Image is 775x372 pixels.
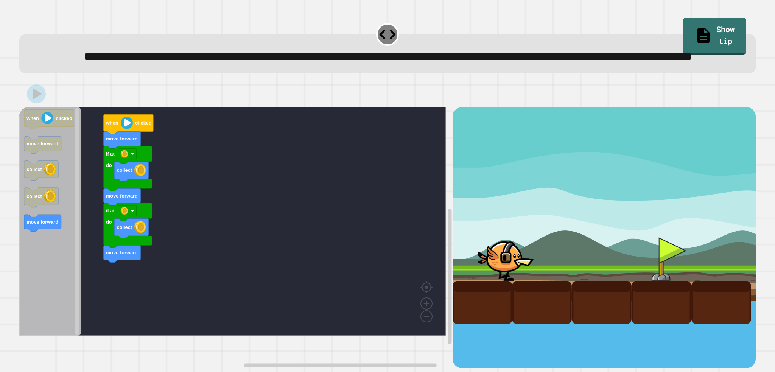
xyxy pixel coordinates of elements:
[106,151,115,157] text: if at
[117,224,132,230] text: collect
[106,208,115,214] text: if at
[117,168,132,173] text: collect
[106,136,138,142] text: move forward
[106,120,118,126] text: when
[683,18,746,55] a: Show tip
[135,120,152,126] text: clicked
[106,219,112,225] text: do
[26,141,58,147] text: move forward
[106,250,138,256] text: move forward
[56,115,72,121] text: clicked
[106,193,138,199] text: move forward
[26,115,39,121] text: when
[19,107,452,368] div: Blockly Workspace
[26,167,42,172] text: collect
[26,193,42,199] text: collect
[26,219,58,225] text: move forward
[106,162,112,168] text: do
